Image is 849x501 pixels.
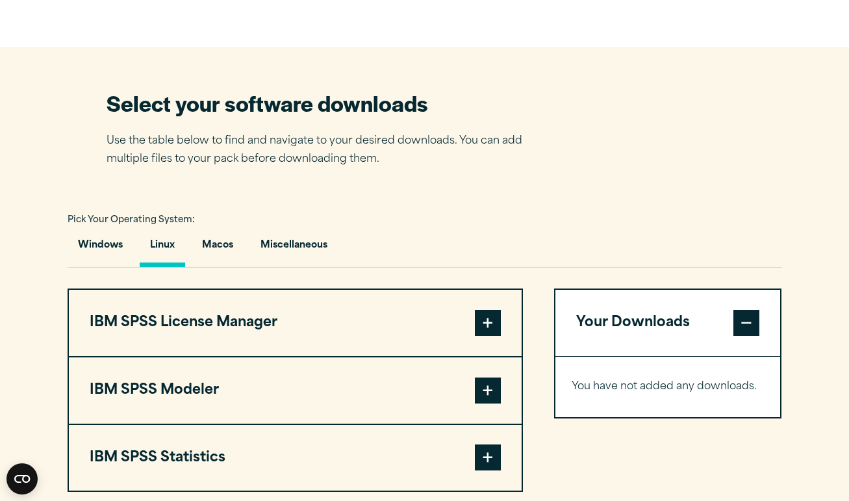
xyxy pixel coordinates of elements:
[68,216,195,224] span: Pick Your Operating System:
[6,463,38,495] button: Open CMP widget
[69,357,522,424] button: IBM SPSS Modeler
[555,356,781,417] div: Your Downloads
[68,230,133,267] button: Windows
[192,230,244,267] button: Macos
[140,230,185,267] button: Linux
[69,425,522,491] button: IBM SPSS Statistics
[107,88,542,118] h2: Select your software downloads
[572,378,765,396] p: You have not added any downloads.
[69,290,522,356] button: IBM SPSS License Manager
[250,230,338,267] button: Miscellaneous
[555,290,781,356] button: Your Downloads
[107,132,542,170] p: Use the table below to find and navigate to your desired downloads. You can add multiple files to...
